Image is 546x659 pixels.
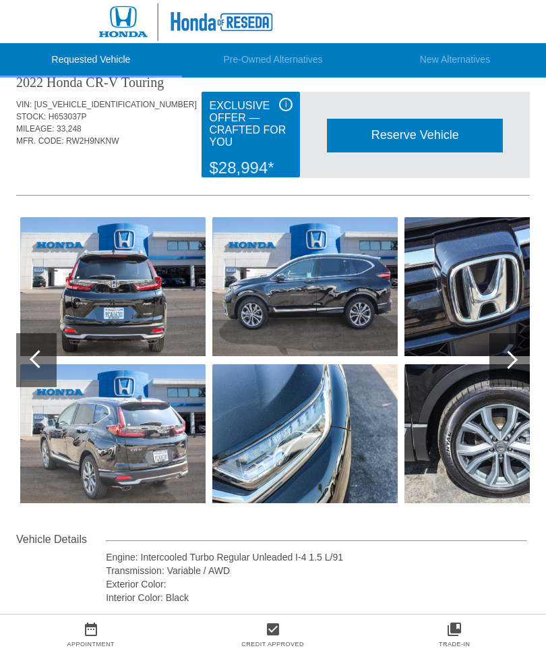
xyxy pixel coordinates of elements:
[66,136,119,146] span: RW2H9NKNW
[16,155,530,177] div: Quoted on [DATE] 5:51:37 PM
[106,564,527,577] div: Transmission: Variable / AWD
[212,364,398,503] img: 9.jpg
[285,100,287,109] span: i
[212,217,398,356] img: 8.jpg
[34,100,197,109] span: [US_VEHICLE_IDENTIFICATION_NUMBER]
[20,217,206,356] img: 6.jpg
[16,532,106,548] div: Vehicle Details
[16,124,55,134] span: MILEAGE:
[364,43,546,78] li: New Alternatives
[209,98,293,150] div: Exclusive Offer — Crafted for You
[106,591,527,604] div: Interior Color: Black
[106,550,527,564] div: Engine: Intercooled Turbo Regular Unleaded I-4 1.5 L/91
[16,136,64,146] span: MFR. CODE:
[182,621,364,637] a: check_box
[439,641,471,648] a: Trade-In
[209,150,293,185] div: $28,994*
[16,112,46,121] span: STOCK:
[327,119,503,152] div: Reserve Vehicle
[20,364,206,503] img: 7.jpg
[16,100,32,109] span: VIN:
[57,124,82,134] span: 33,248
[363,621,545,637] a: collections_bookmark
[67,641,115,648] a: Appointment
[241,641,304,648] a: Credit Approved
[106,577,527,591] div: Exterior Color:
[182,43,364,78] li: Pre-Owned Alternatives
[49,112,87,121] span: H653037P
